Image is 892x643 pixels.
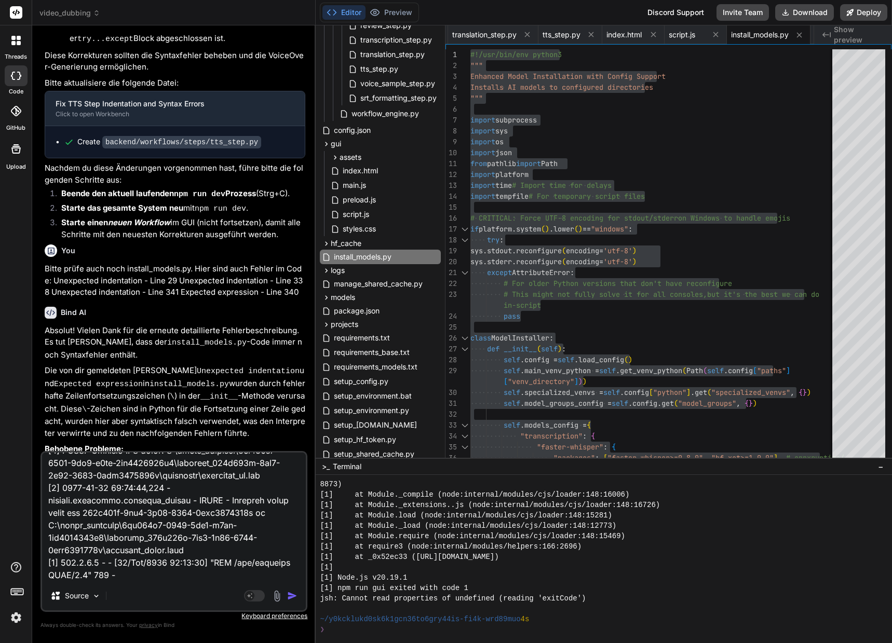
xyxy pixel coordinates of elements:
span: "python" [653,388,686,397]
code: npm run dev [174,190,225,199]
span: [1] at Module._load (node:internal/modules/cjs/loader:148:12773) [320,521,616,531]
span: def [487,344,499,353]
span: sys.stderr.reconfigure [470,257,562,266]
div: 21 [445,267,457,278]
span: ( [562,246,566,255]
span: requirements_base.txt [333,346,411,359]
span: logs [331,265,345,276]
strong: Beende den aktuell laufenden Prozess [61,188,256,198]
p: Bitte aktualisiere die folgende Datei: [45,77,305,89]
span: __init__ [504,344,537,353]
span: : [570,268,574,277]
span: : [549,333,553,343]
span: { [587,420,591,430]
div: 10 [445,147,457,158]
span: pathlib [487,159,516,168]
span: pass [504,311,520,321]
span: ( [703,366,707,375]
span: install_models.py [731,30,789,40]
span: : [562,344,566,353]
span: AttributeError [512,268,570,277]
p: Keyboard preferences [40,612,307,620]
span: import [470,181,495,190]
li: mit . [53,202,305,217]
span: [ [504,377,508,386]
span: requirements_models.txt [333,361,418,373]
div: 9 [445,136,457,147]
div: 4 [445,82,457,93]
p: Diese Korrekturen sollten die Syntaxfehler beheben und die VoiceOver-Generierung ermöglichen. [45,50,305,73]
img: icon [287,591,298,601]
span: setup_environment.bat [333,390,413,402]
span: index.html [342,165,379,177]
span: "hf_xet>=1.0.0" [711,453,774,462]
span: tempfile [495,191,529,201]
span: translation_step.py [359,48,426,61]
span: tts_step.py [543,30,580,40]
span: ( [537,344,541,353]
div: Click to collapse the range. [458,344,471,354]
span: ] [774,453,778,462]
span: ) [632,257,637,266]
span: 'utf-8' [603,246,632,255]
span: "venv_directory" [508,377,574,386]
span: : [499,235,504,244]
span: ( [674,399,678,408]
span: workflow_engine.py [350,107,420,120]
span: translation_step.py [452,30,517,40]
span: [1] at Module._extensions..js (node:internal/modules/cjs/loader:148:16726) [320,500,660,510]
span: ( [541,224,545,234]
span: # Import time for delays [512,181,612,190]
div: Click to collapse the range. [458,267,471,278]
div: 32 [445,409,457,420]
span: 8873) [320,479,342,489]
span: main.js [342,179,367,191]
span: assets [340,152,361,162]
label: GitHub [6,124,25,132]
div: 25 [445,322,457,333]
span: self [599,366,616,375]
button: Preview [366,5,416,20]
span: import [470,137,495,146]
span: #!/usr/bin/env python3 [470,50,562,59]
span: Enhanced Model Installation with Config Support [470,72,666,81]
div: 23 [445,289,457,300]
code: npm run dev [195,204,246,213]
span: [1] at Module.load (node:internal/modules/cjs/loader:148:15281) [320,510,612,521]
span: .config.get [628,399,674,408]
span: Terminal [333,461,361,472]
span: package.json [333,305,381,317]
span: setup_[DOMAIN_NAME] [333,419,418,431]
span: } [749,399,753,408]
span: jsh: Cannot read properties of undefined (reading 'exitCode') [320,593,586,604]
span: time [495,181,512,190]
p: Die von dir gemeldeten [PERSON_NAME] und in wurden durch fehlerhafte Zeilenfortsetzungszeichen ( ... [45,365,305,439]
span: sys [495,126,508,135]
span: "faster-whisper>=0.8.0" [607,453,703,462]
code: install_models.py [150,380,229,389]
span: ) [753,399,757,408]
span: encoding= [566,257,603,266]
p: Absolut! Vielen Dank für die erneute detaillierte Fehlerbeschreibung. Es tut [PERSON_NAME], dass ... [45,325,305,361]
button: − [876,458,886,475]
div: 22 [445,278,457,289]
div: 14 [445,191,457,202]
div: Fix TTS Step Indentation and Syntax Errors [56,99,278,109]
div: 34 [445,431,457,442]
span: self [504,399,520,408]
span: ( [562,257,566,266]
div: Click to collapse the range. [458,420,471,431]
span: models [331,292,355,303]
button: Fix TTS Step Indentation and Syntax ErrorsClick to open Workbench [45,91,288,126]
span: { [591,431,595,441]
span: import [516,159,541,168]
span: self [541,344,558,353]
span: .main_venv_python = [520,366,599,375]
strong: Starte das gesamte System neu [61,203,183,213]
span: try [487,235,499,244]
span: import [470,126,495,135]
span: subprocess [495,115,537,125]
span: import [470,148,495,157]
span: { [612,442,616,452]
span: self [612,399,628,408]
